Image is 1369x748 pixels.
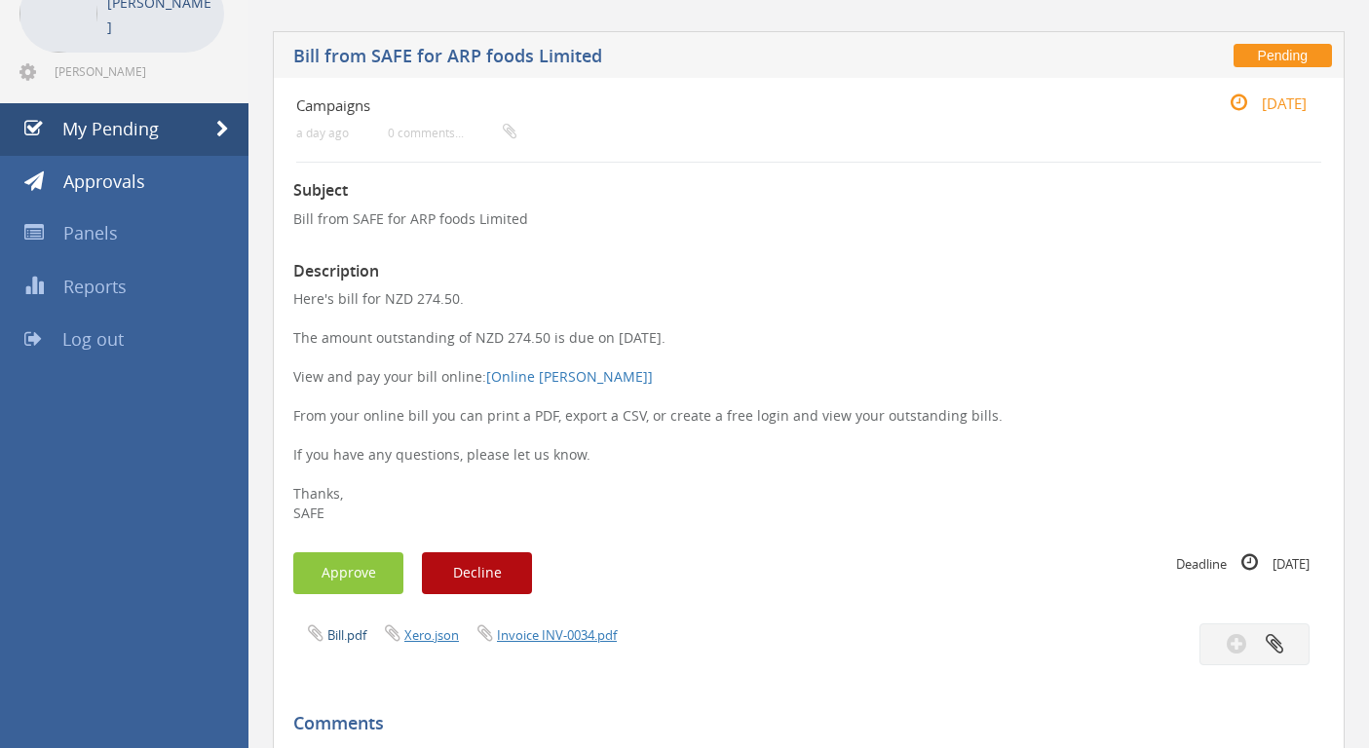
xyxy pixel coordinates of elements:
small: [DATE] [1209,93,1307,114]
a: Xero.json [404,626,459,644]
button: Decline [422,552,532,594]
span: [PERSON_NAME][EMAIL_ADDRESS][DOMAIN_NAME] [55,63,220,79]
small: Deadline [DATE] [1176,552,1310,574]
small: a day ago [296,126,349,140]
span: Panels [63,221,118,244]
h3: Subject [293,182,1324,200]
h4: Campaigns [296,97,1151,114]
span: Reports [63,275,127,298]
h5: Comments [293,714,1310,733]
small: 0 comments... [388,126,516,140]
span: My Pending [62,117,159,140]
button: Approve [293,552,403,594]
a: Bill.pdf [327,626,366,644]
span: Approvals [63,169,145,193]
a: [Online [PERSON_NAME]] [486,367,653,386]
h3: Description [293,263,1324,280]
span: Pending [1234,44,1332,67]
span: Log out [62,327,124,351]
h5: Bill from SAFE for ARP foods Limited [293,47,1018,71]
p: Here's bill for NZD 274.50. The amount outstanding of NZD 274.50 is due on [DATE]. View and pay y... [293,289,1324,523]
a: Invoice INV-0034.pdf [497,626,617,644]
p: Bill from SAFE for ARP foods Limited [293,209,1324,229]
